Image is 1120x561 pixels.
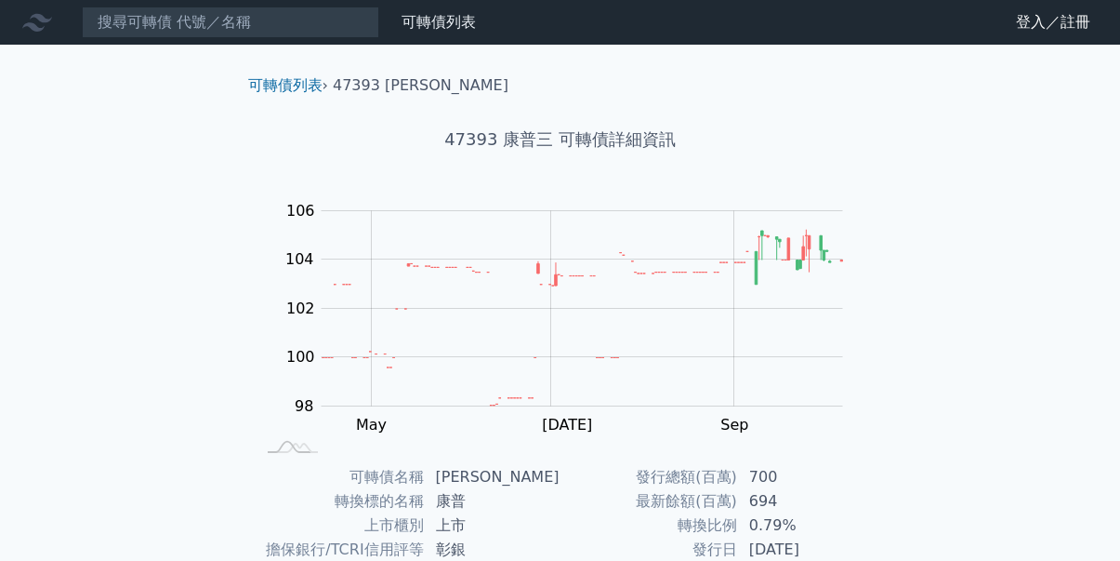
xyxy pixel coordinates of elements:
li: 47393 [PERSON_NAME] [333,74,508,97]
tspan: May [356,416,387,434]
td: 轉換比例 [560,514,738,538]
tspan: 104 [285,250,314,268]
a: 可轉債列表 [402,13,476,31]
li: › [248,74,328,97]
td: 可轉債名稱 [256,465,425,489]
td: 0.79% [738,514,865,538]
td: 轉換標的名稱 [256,489,425,514]
tspan: [DATE] [542,416,592,434]
input: 搜尋可轉債 代號／名稱 [82,7,379,38]
tspan: 100 [286,348,315,366]
td: 康普 [425,489,560,514]
a: 登入／註冊 [1001,7,1105,37]
a: 可轉債列表 [248,76,323,94]
tspan: 102 [286,300,315,317]
td: 上市 [425,514,560,538]
g: Chart [276,202,871,434]
td: 700 [738,465,865,489]
tspan: 98 [295,397,313,415]
tspan: Sep [720,416,748,434]
tspan: 106 [286,202,315,220]
td: [PERSON_NAME] [425,465,560,489]
td: 694 [738,489,865,514]
td: 最新餘額(百萬) [560,489,738,514]
td: 發行總額(百萬) [560,465,738,489]
td: 上市櫃別 [256,514,425,538]
h1: 47393 康普三 可轉債詳細資訊 [233,127,888,153]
